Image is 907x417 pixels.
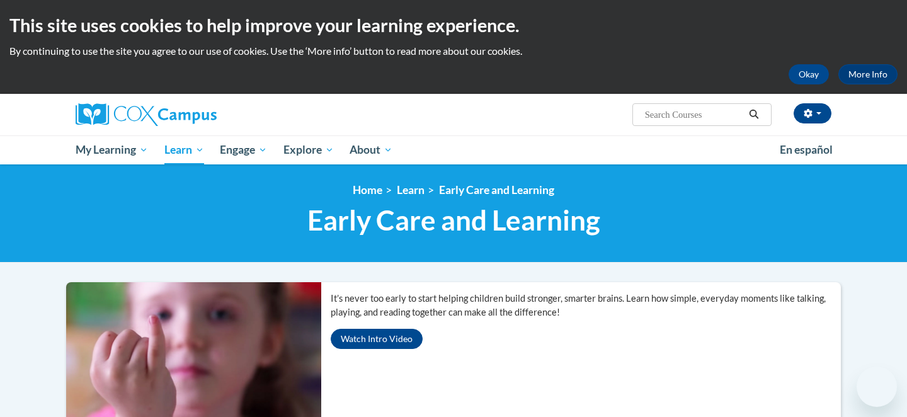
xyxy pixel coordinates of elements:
button: Account Settings [794,103,831,123]
p: By continuing to use the site you agree to our use of cookies. Use the ‘More info’ button to read... [9,44,898,58]
a: Early Care and Learning [439,183,554,197]
a: Explore [275,135,342,164]
a: Engage [212,135,275,164]
a: Cox Campus [76,103,315,126]
a: Home [353,183,382,197]
span: Early Care and Learning [307,203,600,237]
input: Search Courses [644,107,744,122]
img: Cox Campus [76,103,217,126]
span: Learn [164,142,204,157]
span: Explore [283,142,334,157]
iframe: Button to launch messaging window [857,367,897,407]
a: En español [772,137,841,163]
span: My Learning [76,142,148,157]
button: Watch Intro Video [331,329,423,349]
span: En español [780,143,833,156]
a: Learn [397,183,425,197]
a: My Learning [67,135,156,164]
button: Search [744,107,763,122]
a: Learn [156,135,212,164]
h2: This site uses cookies to help improve your learning experience. [9,13,898,38]
p: It’s never too early to start helping children build stronger, smarter brains. Learn how simple, ... [331,292,841,319]
span: Engage [220,142,267,157]
div: Main menu [57,135,850,164]
a: More Info [838,64,898,84]
span: About [350,142,392,157]
a: About [342,135,401,164]
button: Okay [789,64,829,84]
